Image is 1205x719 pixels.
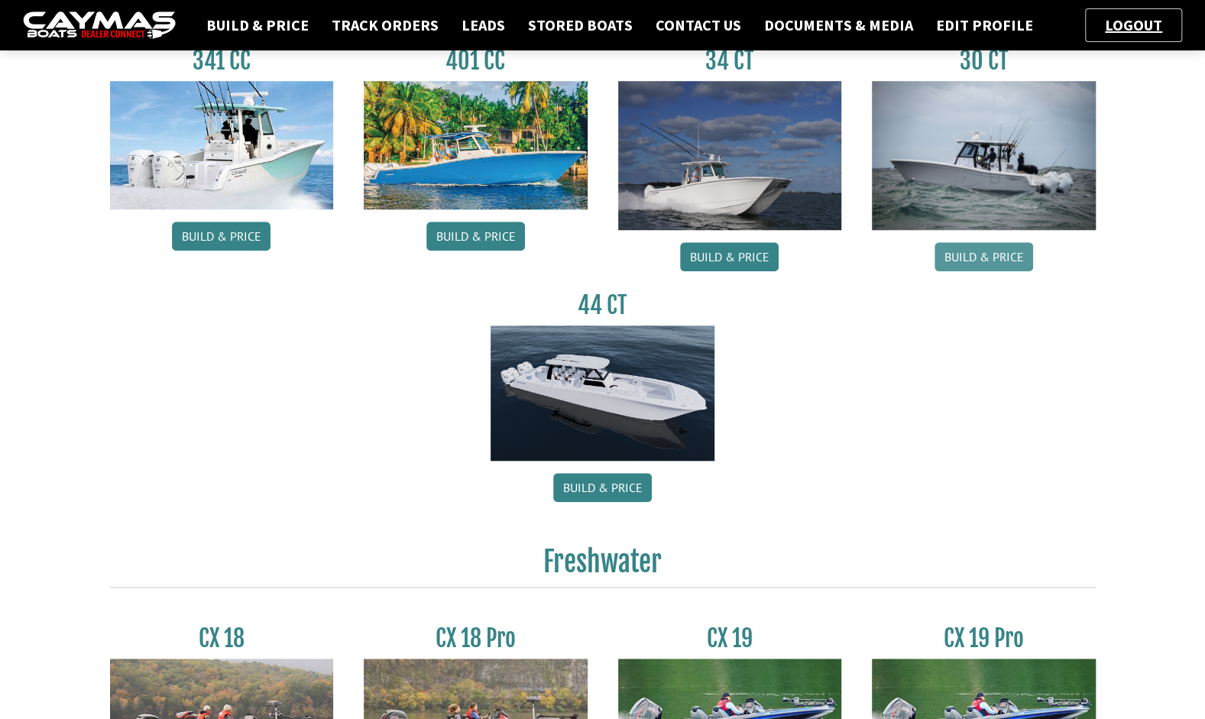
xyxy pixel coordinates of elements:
[364,81,588,209] img: 401CC_thumb.pg.jpg
[618,624,842,653] h3: CX 19
[553,473,652,502] a: Build & Price
[872,81,1096,230] img: 30_CT_photo_shoot_for_caymas_connect.jpg
[648,15,749,35] a: Contact Us
[491,325,714,462] img: 44ct_background.png
[110,545,1096,588] h2: Freshwater
[618,47,842,75] h3: 34 CT
[110,81,334,209] img: 341CC-thumbjpg.jpg
[872,624,1096,653] h3: CX 19 Pro
[364,47,588,75] h3: 401 CC
[110,624,334,653] h3: CX 18
[680,242,779,271] a: Build & Price
[364,624,588,653] h3: CX 18 Pro
[618,81,842,230] img: Caymas_34_CT_pic_1.jpg
[756,15,921,35] a: Documents & Media
[324,15,446,35] a: Track Orders
[520,15,640,35] a: Stored Boats
[23,11,176,40] img: caymas-dealer-connect-2ed40d3bc7270c1d8d7ffb4b79bf05adc795679939227970def78ec6f6c03838.gif
[1097,15,1170,34] a: Logout
[928,15,1041,35] a: Edit Profile
[199,15,316,35] a: Build & Price
[872,47,1096,75] h3: 30 CT
[935,242,1033,271] a: Build & Price
[426,222,525,251] a: Build & Price
[491,291,714,319] h3: 44 CT
[110,47,334,75] h3: 341 CC
[172,222,270,251] a: Build & Price
[454,15,513,35] a: Leads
